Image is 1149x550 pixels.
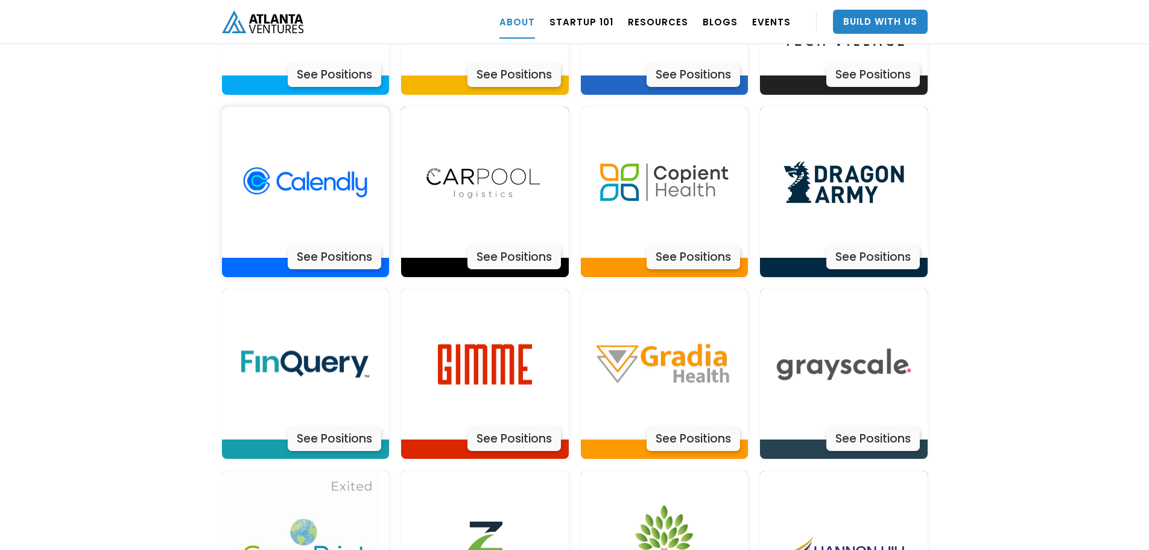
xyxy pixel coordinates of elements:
a: Actively LearnSee Positions [760,107,928,277]
a: Actively LearnSee Positions [581,107,749,277]
a: ABOUT [499,5,535,39]
div: See Positions [467,63,561,87]
div: See Positions [647,63,740,87]
a: Actively LearnSee Positions [401,107,569,277]
div: See Positions [467,245,561,269]
img: Actively Learn [410,107,560,258]
a: Actively LearnSee Positions [581,289,749,459]
a: Actively LearnSee Positions [760,289,928,459]
div: See Positions [647,427,740,451]
img: Actively Learn [768,107,919,258]
div: See Positions [288,245,381,269]
div: See Positions [826,63,920,87]
img: Actively Learn [589,289,739,440]
div: See Positions [826,427,920,451]
div: See Positions [826,245,920,269]
a: Actively LearnSee Positions [222,107,390,277]
div: See Positions [288,63,381,87]
a: Actively LearnSee Positions [222,289,390,459]
a: Actively LearnSee Positions [401,289,569,459]
a: RESOURCES [628,5,688,39]
a: EVENTS [752,5,791,39]
div: See Positions [288,427,381,451]
img: Actively Learn [230,107,381,258]
a: Startup 101 [549,5,613,39]
a: BLOGS [703,5,738,39]
img: Actively Learn [589,107,739,258]
div: See Positions [467,427,561,451]
div: See Positions [647,245,740,269]
img: Actively Learn [768,289,919,440]
img: Actively Learn [230,289,381,440]
a: Build With Us [833,10,928,34]
img: Actively Learn [410,289,560,440]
